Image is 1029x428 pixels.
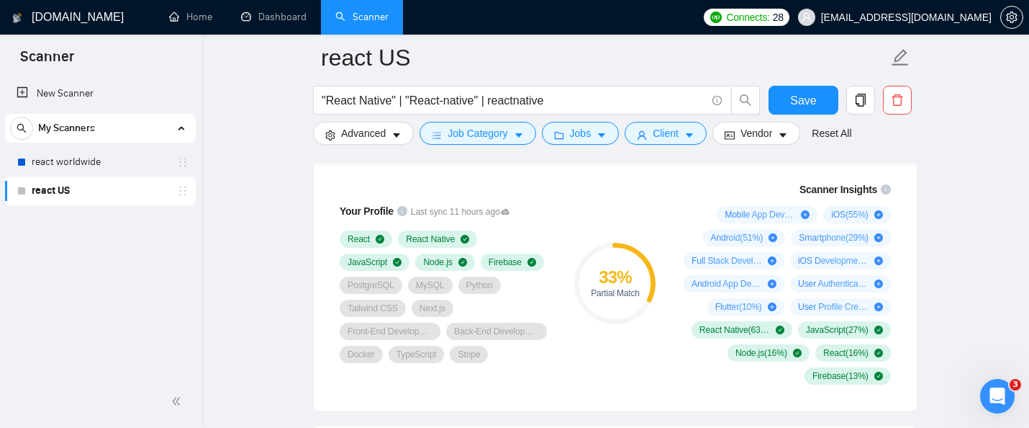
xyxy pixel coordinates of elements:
button: settingAdvancedcaret-down [313,122,414,145]
span: React ( 16 %) [823,347,869,359]
a: react worldwide [32,148,168,177]
span: Last sync 11 hours ago [411,205,510,219]
span: plus-circle [768,303,776,311]
span: search [11,123,32,133]
img: logo [12,6,22,30]
iframe: Intercom live chat [980,379,1015,414]
span: plus-circle [874,257,883,265]
span: Save [790,92,816,110]
span: double-left [171,394,186,409]
a: setting [1000,12,1023,23]
button: setting [1000,6,1023,29]
span: PostgreSQL [348,280,394,291]
button: userClientcaret-down [625,122,707,145]
span: User Profile Creation ( 10 %) [798,301,869,313]
div: Partial Match [574,289,656,298]
button: copy [846,86,875,115]
a: searchScanner [335,11,389,23]
span: plus-circle [874,210,883,219]
a: dashboardDashboard [241,11,307,23]
span: plus-circle [801,210,810,219]
span: User Authentication ( 11 %) [798,278,869,290]
span: plus-circle [768,257,776,265]
span: Tailwind CSS [348,303,398,314]
span: Docker [348,349,375,360]
span: Connects: [726,9,769,25]
span: folder [554,130,564,141]
a: Reset All [812,125,851,141]
span: check-circle [458,258,467,267]
span: plus-circle [874,233,883,242]
span: check-circle [393,258,402,267]
span: Full Stack Development ( 22 %) [692,255,762,267]
span: idcard [725,130,735,141]
span: check-circle [376,235,384,244]
span: caret-down [684,130,694,141]
span: info-circle [712,96,722,105]
button: barsJob Categorycaret-down [420,122,535,145]
span: Scanner Insights [799,184,877,195]
span: Node.js [423,257,452,268]
span: Jobs [570,125,591,141]
span: caret-down [391,130,402,141]
span: setting [1001,12,1023,23]
span: 3 [1010,379,1021,391]
span: React Native ( 63 %) [699,324,770,336]
span: JavaScript [348,257,387,268]
span: Flutter ( 10 %) [715,301,762,313]
span: iOS Development ( 21 %) [798,255,869,267]
span: Front-End Development [348,326,432,337]
span: check-circle [874,349,883,357]
span: Client [653,125,679,141]
span: copy [847,94,874,107]
span: TypeScript [396,349,437,360]
span: holder [177,185,189,197]
li: My Scanners [5,114,196,205]
span: Advanced [341,125,386,141]
span: Your Profile [340,205,394,217]
input: Search Freelance Jobs... [322,92,706,110]
span: bars [432,130,442,141]
span: check-circle [776,326,784,334]
a: New Scanner [17,79,184,108]
span: 28 [773,9,784,25]
button: delete [883,86,912,115]
span: plus-circle [768,280,776,288]
span: check-circle [527,258,536,267]
span: Android ( 51 %) [711,232,763,244]
span: My Scanners [38,114,95,143]
span: plus-circle [769,233,777,242]
span: user [802,12,812,22]
span: React Native [406,233,455,245]
span: Firebase ( 13 %) [812,370,869,382]
li: New Scanner [5,79,196,108]
span: edit [891,48,910,67]
span: Next.js [420,303,445,314]
span: JavaScript ( 27 %) [806,324,869,336]
span: Job Category [448,125,507,141]
button: search [10,117,33,140]
span: search [732,94,759,107]
span: caret-down [778,130,788,141]
span: React [348,233,370,245]
button: idcardVendorcaret-down [712,122,800,145]
div: 33 % [574,269,656,286]
span: Android App Development ( 17 %) [692,278,762,290]
span: Stripe [458,349,480,360]
span: Node.js ( 16 %) [735,347,787,359]
span: plus-circle [874,303,883,311]
span: holder [177,156,189,168]
span: check-circle [461,235,469,244]
span: user [637,130,647,141]
span: check-circle [874,372,883,380]
img: upwork-logo.png [710,12,722,23]
span: Firebase [489,257,522,268]
span: Scanner [9,46,86,76]
span: iOS ( 55 %) [831,209,869,220]
span: plus-circle [874,280,883,288]
button: folderJobscaret-down [542,122,620,145]
span: setting [325,130,335,141]
span: Mobile App Development ( 75 %) [725,209,795,220]
span: Smartphone ( 29 %) [799,232,868,244]
input: Scanner name... [321,40,888,76]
